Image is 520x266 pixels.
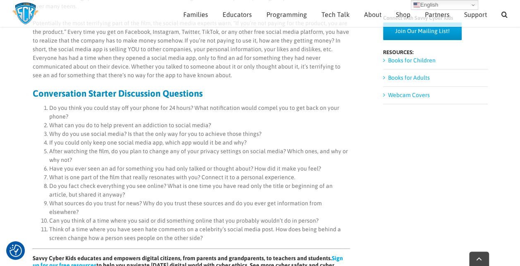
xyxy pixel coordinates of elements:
[388,92,430,98] a: Webcam Covers
[10,245,22,257] img: Revisit consent button
[266,11,307,18] span: Programming
[49,199,350,216] li: What sources do you trust for news? Why do you trust these sources and do you ever get informatio...
[464,11,487,18] span: Support
[49,121,350,130] li: What can you do to help prevent an addiction to social media?
[49,164,350,173] li: Have you ever seen an ad for something you had only talked or thought about? How did it make you ...
[413,2,420,8] img: en
[49,138,350,147] li: If you could only keep one social media app, which app would it be and why?
[49,216,350,225] li: Can you think of a time where you said or did something online that you probably wouldn’t do in p...
[388,57,436,64] a: Books for Children
[364,11,381,18] span: About
[49,182,350,199] li: Do you fact check everything you see online? What is one time you have read only the title or beg...
[33,88,203,99] strong: Conversation Starter Discussion Questions
[49,147,350,164] li: After watching the film, do you plan to change any of your privacy settings on social media? Whic...
[49,104,350,121] li: Do you think you could stay off your phone for 24 hours? What notification would compel you to ge...
[388,74,430,81] a: Books for Adults
[425,11,450,18] span: Partners
[383,50,488,55] h4: RESOURCES:
[395,28,450,35] span: Join Our Mailing List!
[10,245,22,257] button: Consent Preferences
[321,11,350,18] span: Tech Talk
[183,11,208,18] span: Families
[223,11,252,18] span: Educators
[383,22,462,40] a: Join Our Mailing List!
[33,19,350,80] p: Potentially the most terrifying part of the film, the social media experts warn, “If you’re not p...
[49,130,350,138] li: Why do you use social media? Is that the only way for you to achieve those things?
[396,11,410,18] span: Shop
[49,173,350,182] li: What is one part of the film that really resonates with you? Connect it to a personal experience.
[12,2,38,25] img: Savvy Cyber Kids Logo
[49,225,350,242] li: Think of a time where you have seen hate comments on a celebrity’s social media post. How does be...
